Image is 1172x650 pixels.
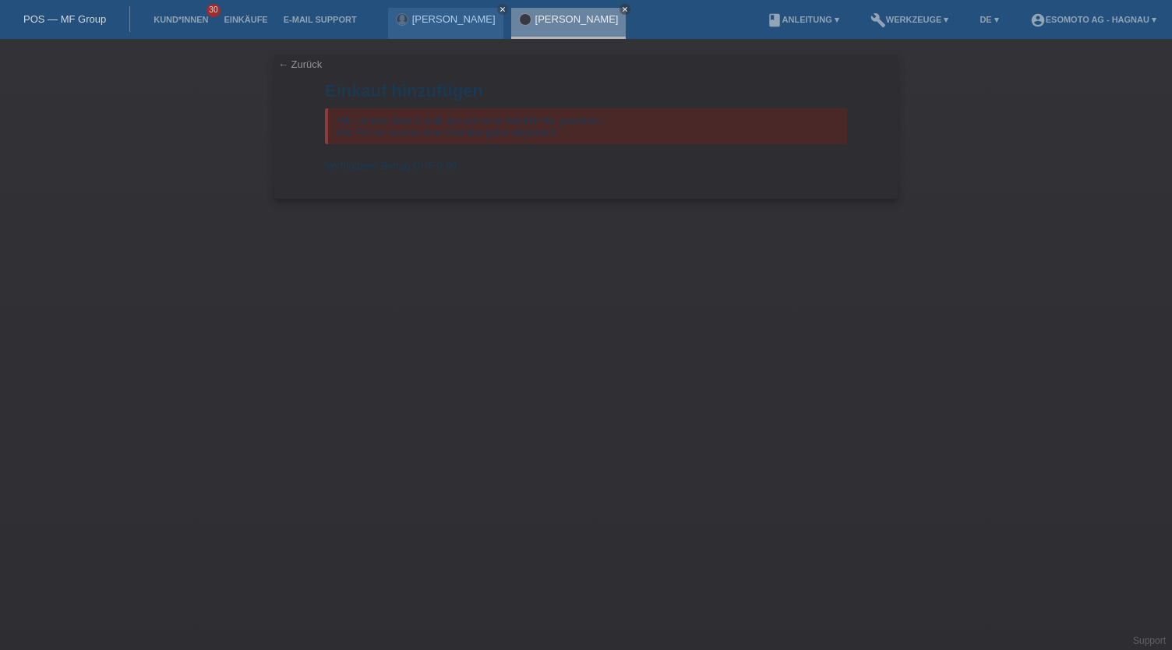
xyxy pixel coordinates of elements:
[767,12,782,28] i: book
[759,15,847,24] a: bookAnleitung ▾
[412,13,496,25] a: [PERSON_NAME]
[621,5,629,13] i: close
[146,15,216,24] a: Kund*innen
[870,12,886,28] i: build
[1022,15,1164,24] a: account_circleEsomoto AG - Hagnau ▾
[23,13,106,25] a: POS — MF Group
[278,58,322,70] a: ← Zurück
[1030,12,1046,28] i: account_circle
[499,5,507,13] i: close
[216,15,275,24] a: Einkäufe
[325,81,847,101] h1: Einkauf hinzufügen
[535,13,619,25] a: [PERSON_NAME]
[1133,635,1166,646] a: Support
[413,160,457,171] span: CHF 0.00
[497,4,508,15] a: close
[620,4,630,15] a: close
[325,160,847,171] div: Verfügbarer Betrag:
[207,4,221,17] span: 30
[863,15,957,24] a: buildWerkzeuge ▾
[325,108,847,144] div: Wir können dem Kunde aktuell keine Kreditlimite gewähren. Die Person wurde ohne Grundangabe abgel...
[276,15,365,24] a: E-Mail Support
[972,15,1006,24] a: DE ▾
